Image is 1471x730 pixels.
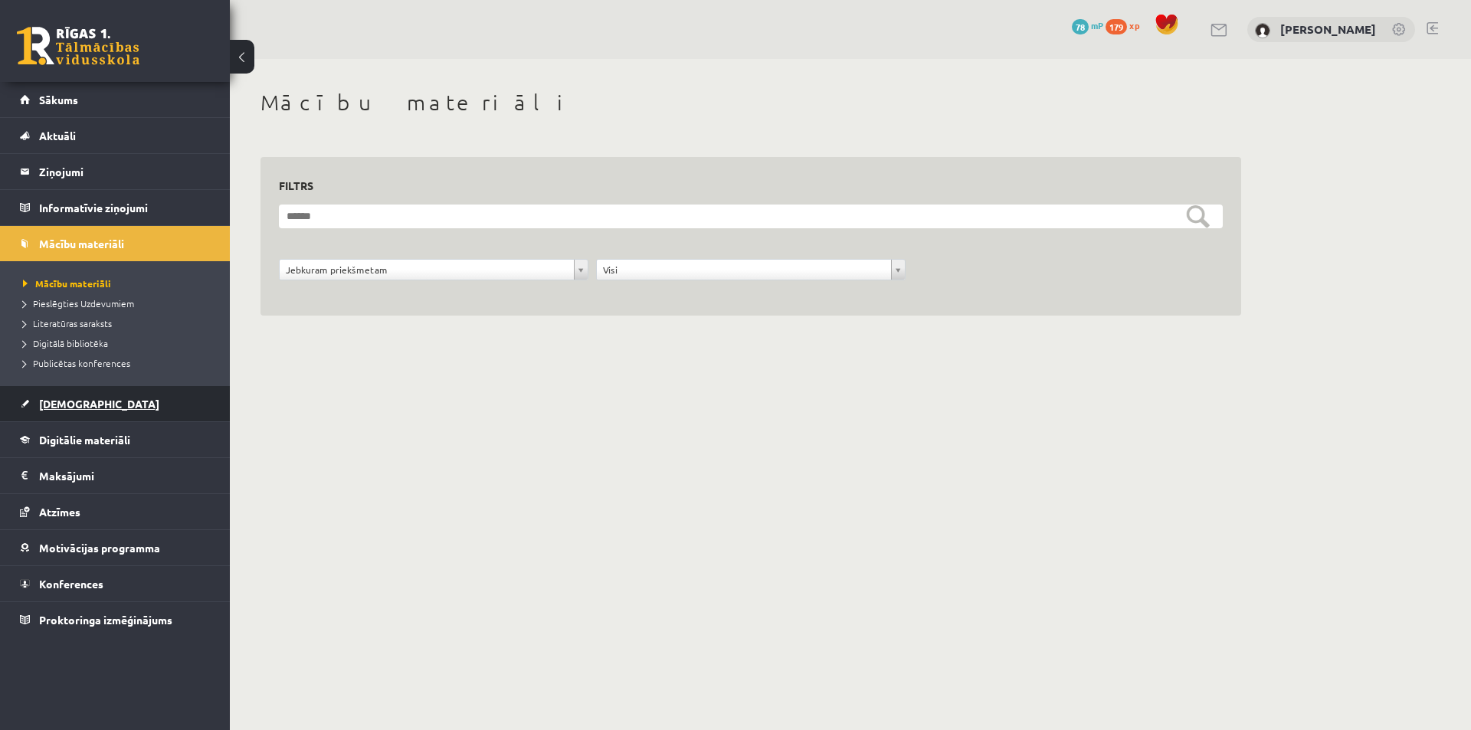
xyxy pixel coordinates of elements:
[1255,23,1270,38] img: Kirils Bondarevs
[23,277,111,290] span: Mācību materiāli
[39,237,124,250] span: Mācību materiāli
[20,386,211,421] a: [DEMOGRAPHIC_DATA]
[1106,19,1127,34] span: 179
[603,260,885,280] span: Visi
[1072,19,1089,34] span: 78
[1072,19,1103,31] a: 78 mP
[1280,21,1376,37] a: [PERSON_NAME]
[39,505,80,519] span: Atzīmes
[23,297,134,309] span: Pieslēgties Uzdevumiem
[1091,19,1103,31] span: mP
[286,260,568,280] span: Jebkuram priekšmetam
[597,260,905,280] a: Visi
[20,82,211,117] a: Sākums
[39,577,103,591] span: Konferences
[39,190,211,225] legend: Informatīvie ziņojumi
[20,458,211,493] a: Maksājumi
[39,541,160,555] span: Motivācijas programma
[23,356,215,370] a: Publicētas konferences
[23,296,215,310] a: Pieslēgties Uzdevumiem
[39,458,211,493] legend: Maksājumi
[20,226,211,261] a: Mācību materiāli
[260,90,1241,116] h1: Mācību materiāli
[39,433,130,447] span: Digitālie materiāli
[39,129,76,142] span: Aktuāli
[17,27,139,65] a: Rīgas 1. Tālmācības vidusskola
[20,566,211,601] a: Konferences
[20,154,211,189] a: Ziņojumi
[39,613,172,627] span: Proktoringa izmēģinājums
[20,494,211,529] a: Atzīmes
[23,317,112,329] span: Literatūras saraksts
[20,190,211,225] a: Informatīvie ziņojumi
[20,118,211,153] a: Aktuāli
[279,175,1204,196] h3: Filtrs
[1106,19,1147,31] a: 179 xp
[20,602,211,637] a: Proktoringa izmēģinājums
[39,154,211,189] legend: Ziņojumi
[20,530,211,565] a: Motivācijas programma
[23,357,130,369] span: Publicētas konferences
[20,422,211,457] a: Digitālie materiāli
[280,260,588,280] a: Jebkuram priekšmetam
[23,336,215,350] a: Digitālā bibliotēka
[23,277,215,290] a: Mācību materiāli
[1129,19,1139,31] span: xp
[39,397,159,411] span: [DEMOGRAPHIC_DATA]
[23,337,108,349] span: Digitālā bibliotēka
[39,93,78,106] span: Sākums
[23,316,215,330] a: Literatūras saraksts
